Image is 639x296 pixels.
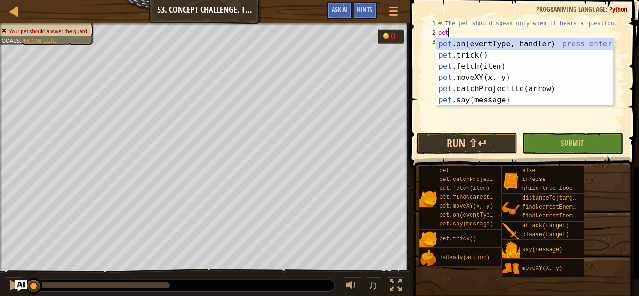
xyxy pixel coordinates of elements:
span: Programming language [536,5,606,14]
span: Goals [1,37,20,43]
button: Ask AI [327,2,352,19]
span: : [20,37,22,43]
span: : [606,5,609,14]
img: portrait.png [419,231,437,248]
div: 0 [391,31,400,40]
span: say(message) [522,246,562,253]
span: ♫ [368,278,378,292]
span: pet.on(eventType, handler) [439,212,527,218]
span: findNearestEnemy() [522,204,583,210]
span: cleave(target) [522,231,569,238]
button: Toggle fullscreen [386,277,405,296]
img: portrait.png [419,190,437,208]
div: 1 [423,19,438,28]
span: pet [439,167,450,174]
img: portrait.png [419,249,437,267]
div: Team 'humans' has 0 gold. [378,29,404,44]
span: pet.findNearestByType(type) [439,194,530,201]
span: Python [609,5,627,14]
span: while-true loop [522,185,573,192]
span: Ask AI [332,5,348,14]
img: portrait.png [502,223,520,240]
img: portrait.png [502,172,520,190]
span: pet.say(message) [439,221,493,227]
button: Ask AI [15,280,27,291]
span: Submit [561,138,584,148]
div: 3 [423,37,438,47]
img: portrait.png [502,200,520,217]
img: portrait.png [502,260,520,278]
img: portrait.png [502,241,520,259]
span: attack(target) [522,223,569,229]
span: Hints [357,5,372,14]
span: isReady(action) [439,254,490,261]
span: pet.fetch(item) [439,185,490,192]
span: pet.catchProjectile(arrow) [439,176,527,183]
span: findNearestItem() [522,213,579,219]
span: moveXY(x, y) [522,265,562,272]
span: else [522,167,536,174]
div: 2 [423,28,438,37]
li: Your pet should answer the guard. [1,28,88,35]
button: ♫ [366,277,382,296]
button: Adjust volume [343,277,362,296]
span: Your pet should answer the guard. [9,28,88,34]
span: pet.moveXY(x, y) [439,203,493,209]
span: if/else [522,176,545,183]
button: Ctrl + P: Pause [5,277,23,296]
button: Submit [522,133,623,154]
span: pet.trick() [439,236,476,242]
span: Incomplete [22,37,57,43]
button: Show game menu [382,2,405,24]
button: Run ⇧↵ [416,133,517,154]
span: distanceTo(target) [522,195,583,202]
